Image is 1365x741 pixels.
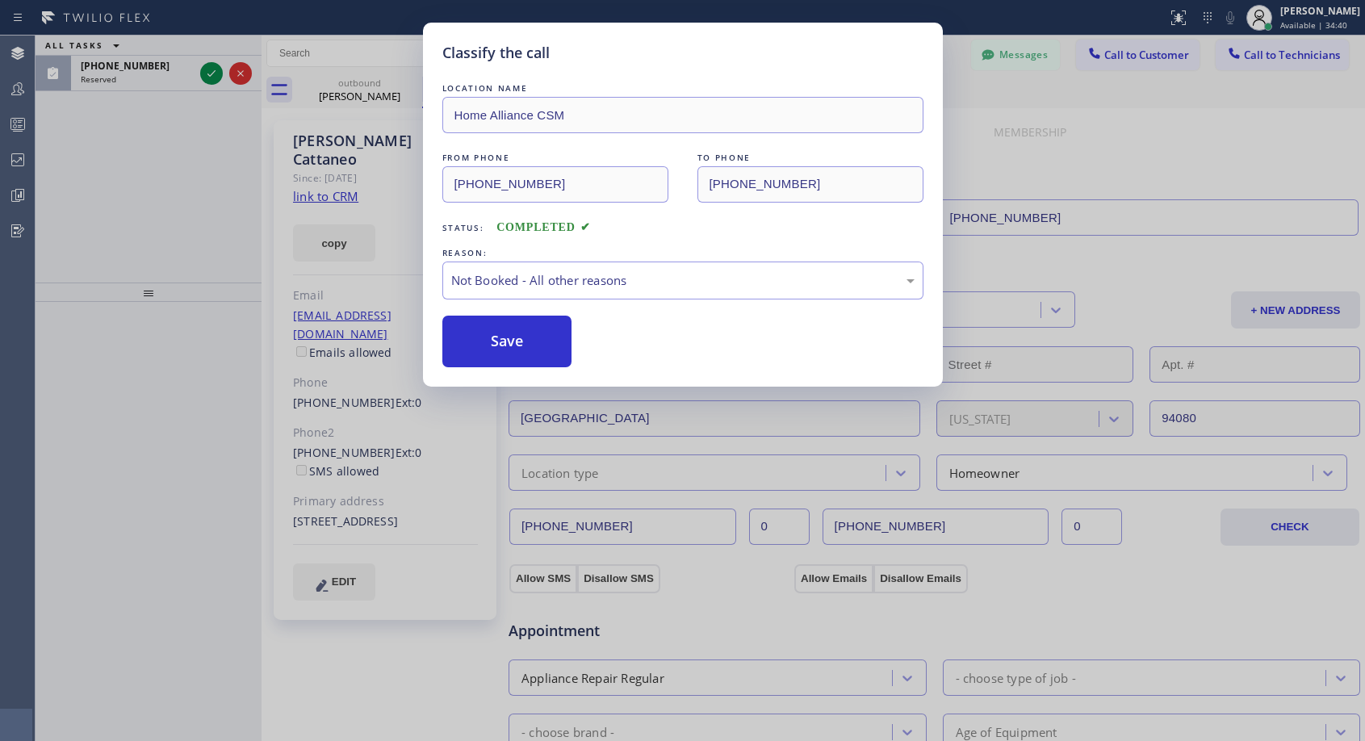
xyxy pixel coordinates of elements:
div: Not Booked - All other reasons [451,271,915,290]
h5: Classify the call [442,42,550,64]
div: FROM PHONE [442,149,668,166]
div: REASON: [442,245,923,262]
button: Save [442,316,572,367]
div: TO PHONE [697,149,923,166]
input: To phone [697,166,923,203]
span: COMPLETED [496,221,590,233]
span: Status: [442,222,484,233]
input: From phone [442,166,668,203]
div: LOCATION NAME [442,80,923,97]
